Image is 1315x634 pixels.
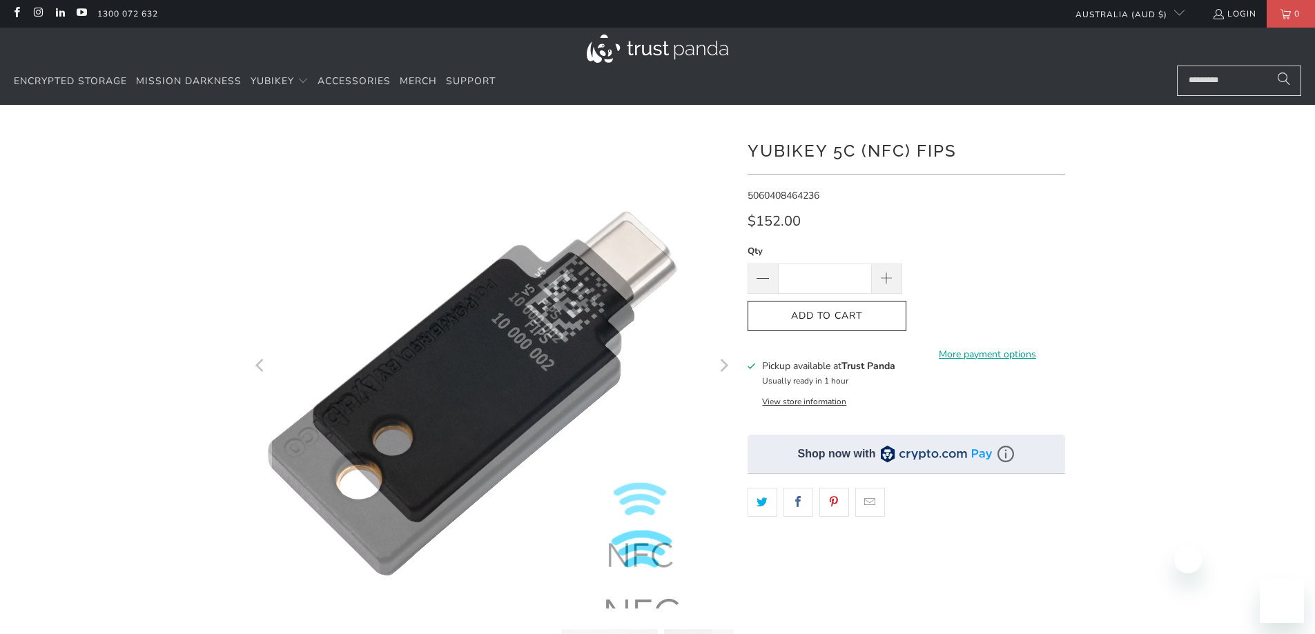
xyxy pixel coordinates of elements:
label: Qty [748,244,902,259]
a: Trust Panda Australia on LinkedIn [54,8,66,19]
h1: YubiKey 5C (NFC) FIPS [748,136,1065,164]
a: Encrypted Storage [14,66,127,98]
a: Support [446,66,496,98]
a: Share this on Pinterest [819,488,849,517]
button: Search [1267,66,1301,96]
a: Trust Panda Australia on Facebook [10,8,22,19]
button: Previous [250,126,272,608]
span: 5060408464236 [748,189,819,202]
iframe: Close message [1174,546,1202,573]
a: More payment options [910,347,1065,362]
a: Accessories [318,66,391,98]
span: $152.00 [748,212,801,230]
iframe: Reviews Widget [748,541,1065,586]
b: Trust Panda [841,359,895,373]
a: Merch [400,66,437,98]
a: Trust Panda Australia on Instagram [32,8,43,19]
summary: YubiKey [251,66,309,98]
div: Shop now with [798,446,876,462]
span: YubiKey [251,75,294,88]
span: Merch [400,75,437,88]
a: Share this on Facebook [783,488,813,517]
span: Add to Cart [762,310,892,322]
nav: Translation missing: en.navigation.header.main_nav [14,66,496,98]
button: View store information [762,396,846,407]
a: Trust Panda Australia on YouTube [75,8,87,19]
span: Encrypted Storage [14,75,127,88]
button: Add to Cart [748,301,906,332]
a: 1300 072 632 [97,6,158,21]
input: Search... [1177,66,1301,96]
button: Next [712,126,734,608]
a: Login [1212,6,1256,21]
a: Mission Darkness [136,66,242,98]
h3: Pickup available at [762,359,895,373]
a: Email this to a friend [855,488,885,517]
iframe: Button to launch messaging window [1260,579,1304,623]
a: YubiKey 5C NFC FIPS - Trust Panda [251,126,734,608]
span: Mission Darkness [136,75,242,88]
a: Share this on Twitter [748,488,777,517]
img: Trust Panda Australia [587,34,728,63]
small: Usually ready in 1 hour [762,375,848,386]
span: Accessories [318,75,391,88]
span: Support [446,75,496,88]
